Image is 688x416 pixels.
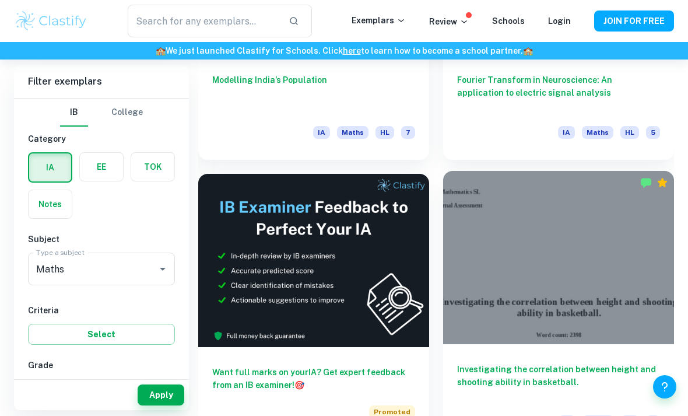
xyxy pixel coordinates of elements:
[80,153,123,181] button: EE
[212,366,415,391] h6: Want full marks on your IA ? Get expert feedback from an IB examiner!
[294,380,304,390] span: 🎯
[343,46,361,55] a: here
[337,126,368,139] span: Maths
[640,177,652,188] img: Marked
[429,15,469,28] p: Review
[131,153,174,181] button: TOK
[582,126,613,139] span: Maths
[2,44,686,57] h6: We just launched Clastify for Schools. Click to learn how to become a school partner.
[28,304,175,317] h6: Criteria
[29,190,72,218] button: Notes
[155,261,171,277] button: Open
[620,126,639,139] span: HL
[28,233,175,246] h6: Subject
[28,324,175,345] button: Select
[523,46,533,55] span: 🏫
[457,363,660,401] h6: Investigating the correlation between height and shooting ability in basketball.
[653,375,676,398] button: Help and Feedback
[60,99,143,127] div: Filter type choice
[313,126,330,139] span: IA
[548,16,571,26] a: Login
[352,14,406,27] p: Exemplars
[14,9,88,33] img: Clastify logo
[558,126,575,139] span: IA
[138,384,184,405] button: Apply
[128,5,279,37] input: Search for any exemplars...
[492,16,525,26] a: Schools
[212,74,415,112] h6: Modelling India’s Population
[594,11,674,32] button: JOIN FOR FREE
[28,132,175,145] h6: Category
[375,126,394,139] span: HL
[60,99,88,127] button: IB
[646,126,660,139] span: 5
[29,153,71,181] button: IA
[14,65,189,98] h6: Filter exemplars
[657,177,668,188] div: Premium
[198,174,429,347] img: Thumbnail
[156,46,166,55] span: 🏫
[36,247,85,257] label: Type a subject
[111,99,143,127] button: College
[457,74,660,112] h6: Fourier Transform in Neuroscience: An application to electric signal analysis
[28,359,175,372] h6: Grade
[401,126,415,139] span: 7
